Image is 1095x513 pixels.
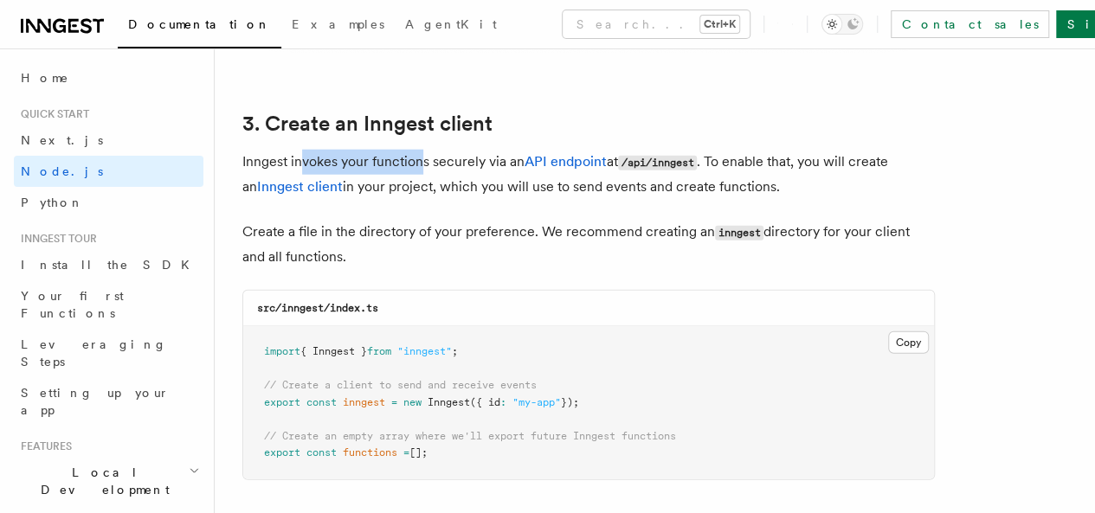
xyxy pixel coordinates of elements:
a: Install the SDK [14,249,203,280]
a: Node.js [14,156,203,187]
p: Create a file in the directory of your preference. We recommend creating an directory for your cl... [242,220,935,269]
span: AgentKit [405,17,497,31]
kbd: Ctrl+K [700,16,739,33]
span: // Create an empty array where we'll export future Inngest functions [264,430,676,442]
a: Next.js [14,125,203,156]
span: import [264,345,300,357]
span: Leveraging Steps [21,337,167,369]
span: []; [409,446,428,458]
span: Local Development [14,464,189,498]
a: Home [14,62,203,93]
span: Inngest [428,396,470,408]
span: functions [343,446,397,458]
span: new [403,396,422,408]
span: Node.js [21,164,103,178]
code: /api/inngest [618,156,697,170]
span: Next.js [21,133,103,147]
span: Features [14,439,72,453]
span: Install the SDK [21,258,200,272]
span: Setting up your app [21,386,170,417]
span: const [306,446,337,458]
a: API endpoint [525,153,607,170]
a: Examples [281,5,395,47]
span: Inngest tour [14,232,97,246]
a: Your first Functions [14,280,203,329]
a: Contact sales [891,10,1049,38]
span: inngest [343,396,385,408]
span: ; [452,345,458,357]
span: Python [21,196,84,209]
button: Search...Ctrl+K [563,10,750,38]
span: from [367,345,391,357]
span: Your first Functions [21,289,124,320]
span: // Create a client to send and receive events [264,379,537,391]
a: Python [14,187,203,218]
span: const [306,396,337,408]
a: Setting up your app [14,377,203,426]
span: = [403,446,409,458]
button: Toggle dark mode [821,14,863,35]
span: Quick start [14,107,89,121]
a: AgentKit [395,5,507,47]
span: ({ id [470,396,500,408]
a: Inngest client [257,178,343,195]
span: "inngest" [397,345,452,357]
p: Inngest invokes your functions securely via an at . To enable that, you will create an in your pr... [242,150,935,199]
span: Home [21,69,69,87]
span: }); [561,396,579,408]
span: "my-app" [512,396,561,408]
a: 3. Create an Inngest client [242,112,493,136]
a: Documentation [118,5,281,48]
button: Local Development [14,457,203,505]
span: export [264,446,300,458]
span: Examples [292,17,384,31]
span: { Inngest } [300,345,367,357]
span: export [264,396,300,408]
span: = [391,396,397,408]
code: src/inngest/index.ts [257,302,378,314]
button: Copy [888,331,929,354]
a: Leveraging Steps [14,329,203,377]
span: Documentation [128,17,271,31]
span: : [500,396,506,408]
code: inngest [715,226,763,240]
